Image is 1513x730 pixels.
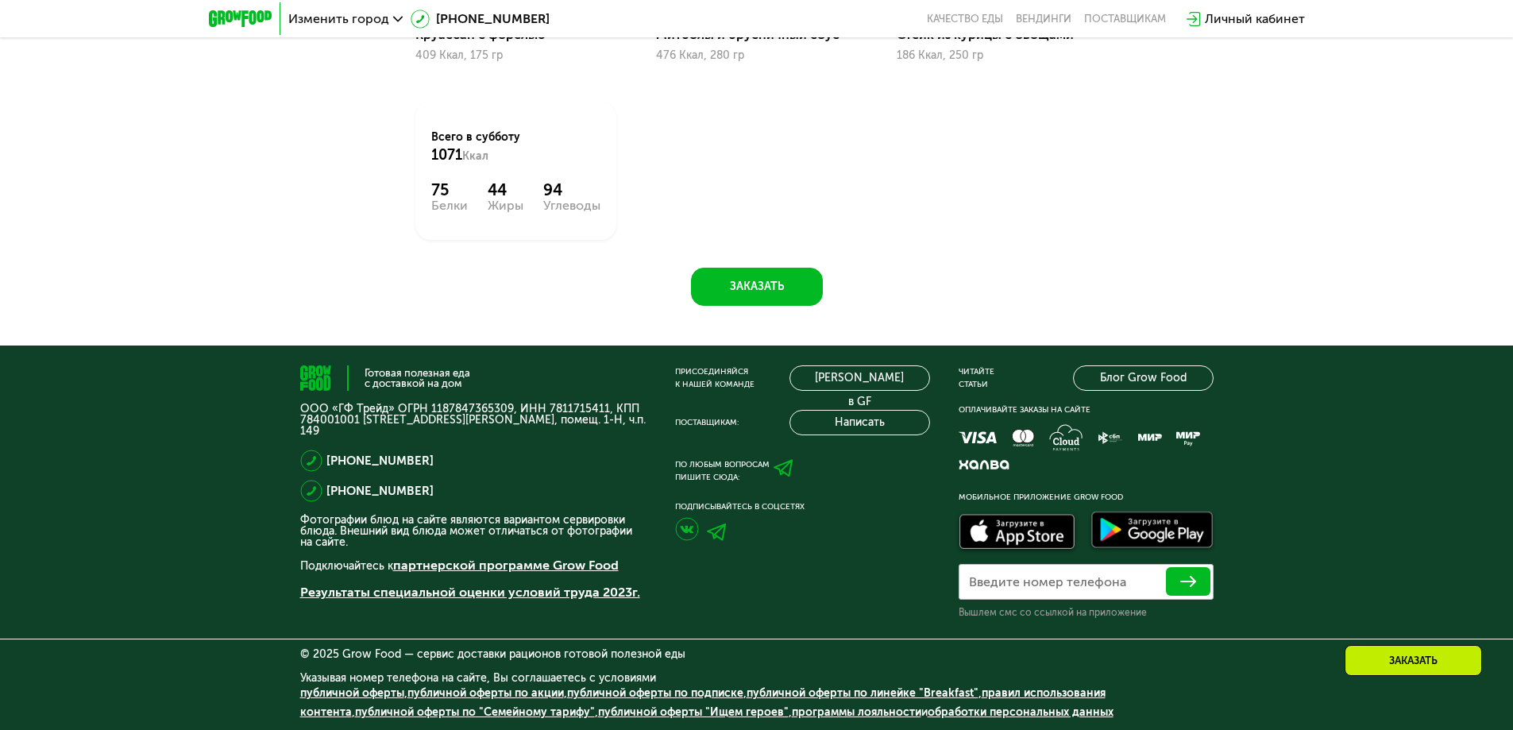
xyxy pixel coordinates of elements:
[747,686,978,700] a: публичной оферты по линейке "Breakfast"
[969,577,1126,586] label: Введите номер телефона
[675,458,770,484] div: По любым вопросам пишите сюда:
[959,606,1214,619] div: Вышлем смс со ссылкой на приложение
[598,705,789,719] a: публичной оферты "Ищем героев"
[897,49,1098,62] div: 186 Ккал, 250 гр
[959,404,1214,416] div: Оплачивайте заказы на сайте
[488,199,523,212] div: Жиры
[1345,645,1482,676] div: Заказать
[288,13,389,25] span: Изменить город
[300,673,1214,730] div: Указывая номер телефона на сайте, Вы соглашаетесь с условиями
[959,365,994,391] div: Читайте статьи
[300,686,404,700] a: публичной оферты
[543,199,600,212] div: Углеводы
[1205,10,1305,29] div: Личный кабинет
[355,705,595,719] a: публичной оферты по "Семейному тарифу"
[415,49,616,62] div: 409 Ккал, 175 гр
[300,556,646,575] p: Подключайтесь к
[300,404,646,437] p: ООО «ГФ Трейд» ОГРН 1187847365309, ИНН 7811715411, КПП 784001001 [STREET_ADDRESS][PERSON_NAME], п...
[326,481,434,500] a: [PHONE_NUMBER]
[675,500,930,513] div: Подписывайтесь в соцсетях
[959,491,1214,504] div: Мобильное приложение Grow Food
[300,686,1114,719] span: , , , , , , , и
[431,146,462,164] span: 1071
[792,705,921,719] a: программы лояльности
[691,268,823,306] button: Заказать
[789,365,930,391] a: [PERSON_NAME] в GF
[411,10,550,29] a: [PHONE_NUMBER]
[431,180,468,199] div: 75
[927,13,1003,25] a: Качество еды
[1087,508,1218,554] img: Доступно в Google Play
[675,365,755,391] div: Присоединяйся к нашей команде
[300,585,640,600] a: Результаты специальной оценки условий труда 2023г.
[567,686,743,700] a: публичной оферты по подписке
[300,686,1106,719] a: правил использования контента
[431,129,600,164] div: Всего в субботу
[300,649,1214,660] div: © 2025 Grow Food — сервис доставки рационов готовой полезной еды
[789,410,930,435] button: Написать
[1084,13,1166,25] div: поставщикам
[300,515,646,548] p: Фотографии блюд на сайте являются вариантом сервировки блюда. Внешний вид блюда может отличаться ...
[488,180,523,199] div: 44
[462,149,488,163] span: Ккал
[393,558,619,573] a: партнерской программе Grow Food
[656,49,857,62] div: 476 Ккал, 280 гр
[1016,13,1071,25] a: Вендинги
[326,451,434,470] a: [PHONE_NUMBER]
[431,199,468,212] div: Белки
[675,416,739,429] div: Поставщикам:
[1073,365,1214,391] a: Блог Grow Food
[928,705,1114,719] a: обработки персональных данных
[407,686,564,700] a: публичной оферты по акции
[365,368,470,388] div: Готовая полезная еда с доставкой на дом
[543,180,600,199] div: 94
